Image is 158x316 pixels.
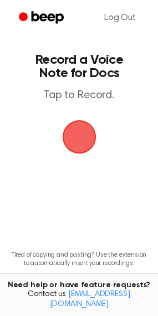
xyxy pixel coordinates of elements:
span: Contact us [7,290,151,309]
a: Log Out [93,4,147,31]
p: Tired of copying and pasting? Use the extension to automatically insert your recordings. [9,251,149,268]
a: [EMAIL_ADDRESS][DOMAIN_NAME] [50,290,130,308]
h1: Record a Voice Note for Docs [20,53,138,80]
p: Tap to Record. [20,89,138,103]
img: Beep Logo [63,120,96,154]
a: Beep [11,7,74,29]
